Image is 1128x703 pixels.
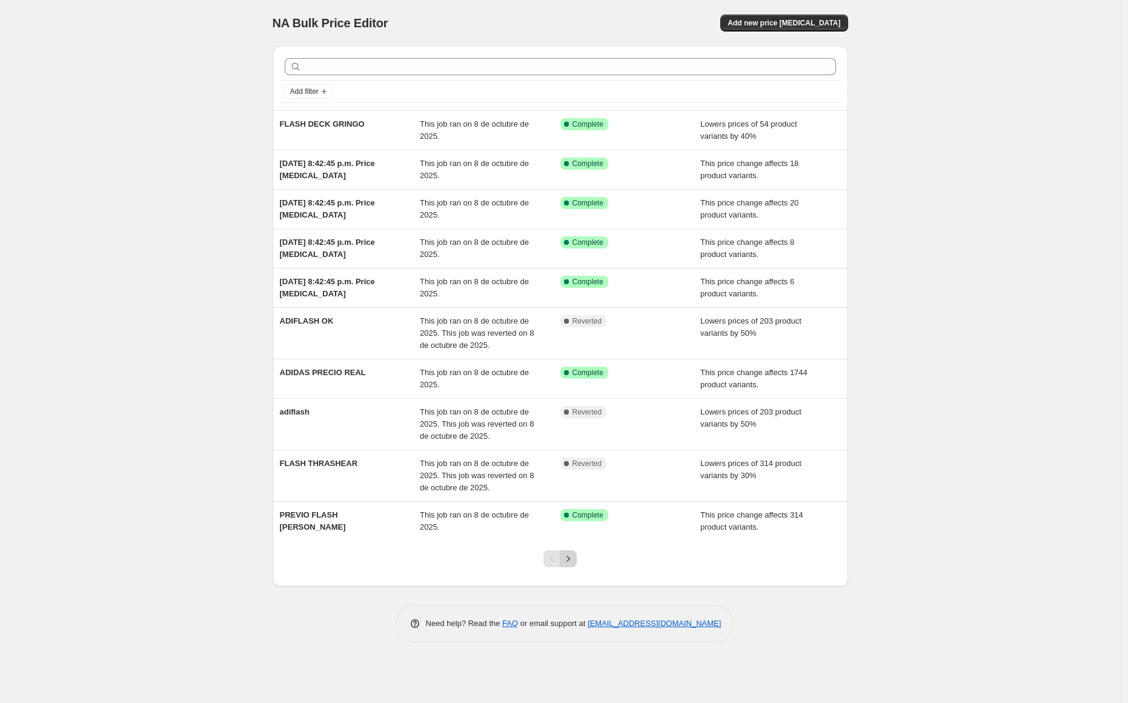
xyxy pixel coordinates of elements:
span: This price change affects 6 product variants. [700,277,794,298]
a: FAQ [502,619,518,628]
span: This job ran on 8 de octubre de 2025. [420,159,529,180]
span: This price change affects 314 product variants. [700,510,803,531]
button: Next [560,550,577,567]
button: Add filter [285,84,333,99]
span: Reverted [572,407,602,417]
span: Lowers prices of 203 product variants by 50% [700,316,801,338]
span: [DATE] 8:42:45 p.m. Price [MEDICAL_DATA] [280,159,375,180]
span: Lowers prices of 54 product variants by 40% [700,119,797,141]
span: Complete [572,368,603,378]
span: Complete [572,159,603,168]
span: Need help? Read the [426,619,503,628]
span: [DATE] 8:42:45 p.m. Price [MEDICAL_DATA] [280,277,375,298]
span: FLASH DECK GRINGO [280,119,365,128]
span: This job ran on 8 de octubre de 2025. This job was reverted on 8 de octubre de 2025. [420,316,534,350]
span: This price change affects 20 product variants. [700,198,798,219]
nav: Pagination [543,550,577,567]
span: ADIDAS PRECIO REAL [280,368,366,377]
span: NA Bulk Price Editor [273,16,388,30]
span: [DATE] 8:42:45 p.m. Price [MEDICAL_DATA] [280,198,375,219]
span: This job ran on 8 de octubre de 2025. This job was reverted on 8 de octubre de 2025. [420,459,534,492]
span: This job ran on 8 de octubre de 2025. [420,119,529,141]
span: This price change affects 18 product variants. [700,159,798,180]
span: Complete [572,510,603,520]
span: FLASH THRASHEAR [280,459,358,468]
span: Reverted [572,459,602,468]
span: Complete [572,238,603,247]
button: Add new price [MEDICAL_DATA] [720,15,848,32]
span: ADIFLASH OK [280,316,334,325]
span: adiflash [280,407,310,416]
a: [EMAIL_ADDRESS][DOMAIN_NAME] [588,619,721,628]
span: Add new price [MEDICAL_DATA] [728,18,840,28]
span: Complete [572,198,603,208]
span: This job ran on 8 de octubre de 2025. [420,510,529,531]
span: This job ran on 8 de octubre de 2025. [420,198,529,219]
span: This job ran on 8 de octubre de 2025. [420,238,529,259]
span: This price change affects 1744 product variants. [700,368,808,389]
span: Reverted [572,316,602,326]
span: [DATE] 8:42:45 p.m. Price [MEDICAL_DATA] [280,238,375,259]
span: Add filter [290,87,319,96]
span: Lowers prices of 203 product variants by 50% [700,407,801,428]
span: Lowers prices of 314 product variants by 30% [700,459,801,480]
span: This job ran on 8 de octubre de 2025. This job was reverted on 8 de octubre de 2025. [420,407,534,441]
span: Complete [572,277,603,287]
span: This job ran on 8 de octubre de 2025. [420,368,529,389]
span: PREVIO FLASH [PERSON_NAME] [280,510,346,531]
span: Complete [572,119,603,129]
span: This price change affects 8 product variants. [700,238,794,259]
span: This job ran on 8 de octubre de 2025. [420,277,529,298]
span: or email support at [518,619,588,628]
